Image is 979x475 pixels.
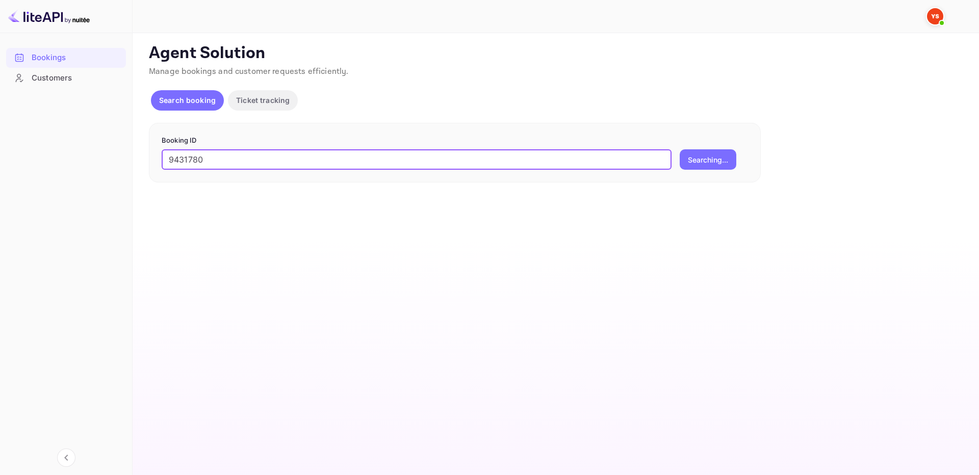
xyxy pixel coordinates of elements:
[162,136,748,146] p: Booking ID
[32,72,121,84] div: Customers
[149,66,349,77] span: Manage bookings and customer requests efficiently.
[6,68,126,88] div: Customers
[6,68,126,87] a: Customers
[927,8,943,24] img: Yandex Support
[57,448,75,467] button: Collapse navigation
[6,48,126,68] div: Bookings
[159,95,216,105] p: Search booking
[6,48,126,67] a: Bookings
[680,149,736,170] button: Searching...
[162,149,672,170] input: Enter Booking ID (e.g., 63782194)
[236,95,290,105] p: Ticket tracking
[149,43,961,64] p: Agent Solution
[8,8,90,24] img: LiteAPI logo
[32,52,121,64] div: Bookings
